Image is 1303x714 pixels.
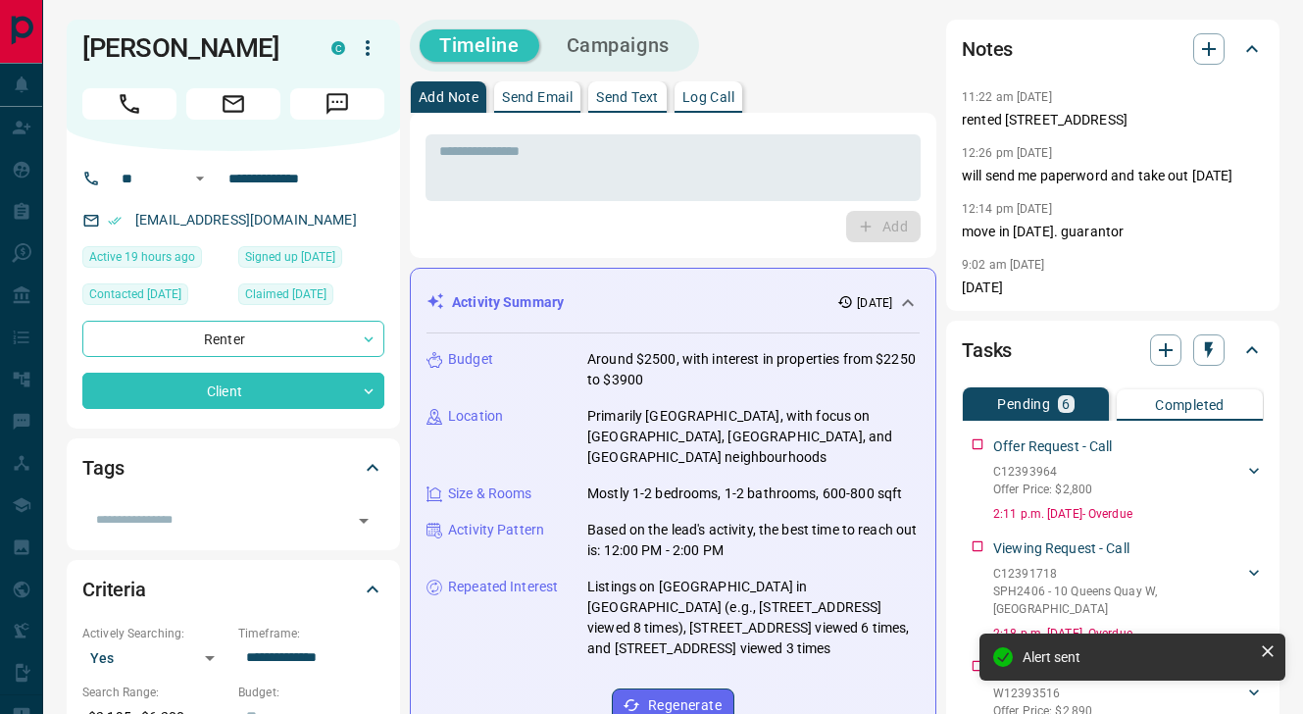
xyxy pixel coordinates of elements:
[993,565,1244,583] p: C12391718
[587,484,902,504] p: Mostly 1-2 bedrooms, 1-2 bathrooms, 600-800 sqft
[188,167,212,190] button: Open
[82,321,384,357] div: Renter
[962,166,1264,186] p: will send me paperword and take out [DATE]
[82,283,228,311] div: Wed Jun 26 2024
[962,334,1012,366] h2: Tasks
[962,90,1052,104] p: 11:22 am [DATE]
[993,505,1264,523] p: 2:11 p.m. [DATE] - Overdue
[587,520,920,561] p: Based on the lead's activity, the best time to reach out is: 12:00 PM - 2:00 PM
[547,29,689,62] button: Campaigns
[587,577,920,659] p: Listings on [GEOGRAPHIC_DATA] in [GEOGRAPHIC_DATA] (e.g., [STREET_ADDRESS] viewed 8 times), [STRE...
[1062,397,1070,411] p: 6
[238,684,384,701] p: Budget:
[502,90,573,104] p: Send Email
[350,507,377,535] button: Open
[993,583,1244,618] p: SPH2406 - 10 Queens Quay W , [GEOGRAPHIC_DATA]
[82,574,146,605] h2: Criteria
[1155,398,1225,412] p: Completed
[89,284,181,304] span: Contacted [DATE]
[857,294,892,312] p: [DATE]
[993,538,1129,559] p: Viewing Request - Call
[993,463,1092,481] p: C12393964
[448,520,544,540] p: Activity Pattern
[962,146,1052,160] p: 12:26 pm [DATE]
[238,283,384,311] div: Tue Jan 05 2021
[587,349,920,390] p: Around $2500, with interest in properties from $2250 to $3900
[962,25,1264,73] div: Notes
[962,278,1264,298] p: [DATE]
[82,246,228,274] div: Thu Sep 11 2025
[448,349,493,370] p: Budget
[238,246,384,274] div: Tue Jan 05 2021
[997,397,1050,411] p: Pending
[82,373,384,409] div: Client
[426,284,920,321] div: Activity Summary[DATE]
[82,88,176,120] span: Call
[993,459,1264,502] div: C12393964Offer Price: $2,800
[993,436,1113,457] p: Offer Request - Call
[452,292,564,313] p: Activity Summary
[82,32,302,64] h1: [PERSON_NAME]
[245,284,326,304] span: Claimed [DATE]
[448,577,558,597] p: Repeated Interest
[186,88,280,120] span: Email
[587,406,920,468] p: Primarily [GEOGRAPHIC_DATA], with focus on [GEOGRAPHIC_DATA], [GEOGRAPHIC_DATA], and [GEOGRAPHIC_...
[962,110,1264,130] p: rented [STREET_ADDRESS]
[993,481,1092,498] p: Offer Price: $2,800
[962,258,1045,272] p: 9:02 am [DATE]
[962,33,1013,65] h2: Notes
[82,444,384,491] div: Tags
[245,247,335,267] span: Signed up [DATE]
[448,484,532,504] p: Size & Rooms
[331,41,345,55] div: condos.ca
[82,625,228,642] p: Actively Searching:
[89,247,195,267] span: Active 19 hours ago
[962,327,1264,374] div: Tasks
[82,452,124,484] h2: Tags
[108,214,122,228] svg: Email Verified
[682,90,734,104] p: Log Call
[419,90,478,104] p: Add Note
[82,642,228,674] div: Yes
[420,29,539,62] button: Timeline
[1023,649,1252,665] div: Alert sent
[596,90,659,104] p: Send Text
[993,561,1264,622] div: C12391718SPH2406 - 10 Queens Quay W,[GEOGRAPHIC_DATA]
[290,88,384,120] span: Message
[82,566,384,613] div: Criteria
[135,212,357,228] a: [EMAIL_ADDRESS][DOMAIN_NAME]
[238,625,384,642] p: Timeframe:
[448,406,503,427] p: Location
[962,222,1264,242] p: move in [DATE]. guarantor
[82,684,228,701] p: Search Range:
[993,625,1264,642] p: 2:18 p.m. [DATE] - Overdue
[962,202,1052,216] p: 12:14 pm [DATE]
